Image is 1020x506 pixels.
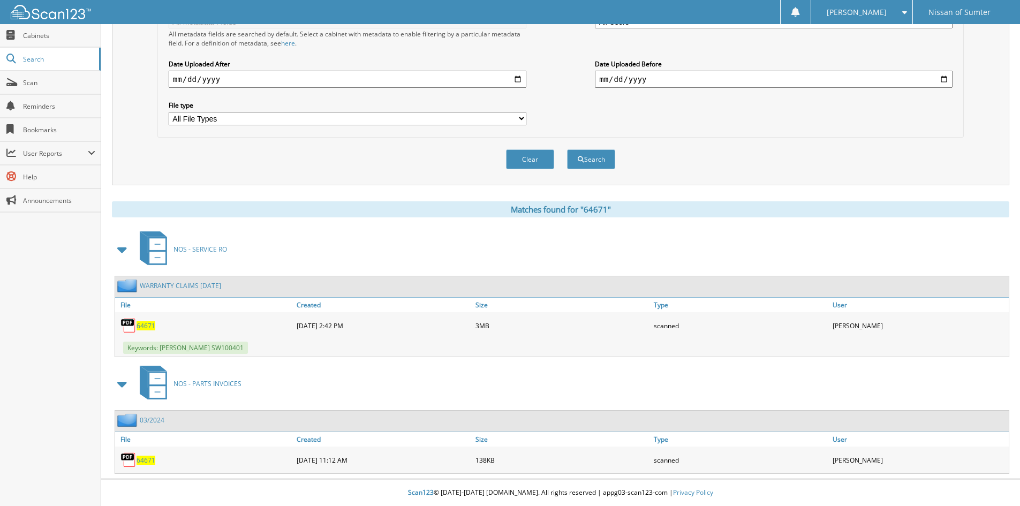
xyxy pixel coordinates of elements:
span: Help [23,172,95,182]
a: File [115,432,294,447]
span: [PERSON_NAME] [827,9,887,16]
span: Keywords: [PERSON_NAME] SW100401 [123,342,248,354]
div: All metadata fields are searched by default. Select a cabinet with metadata to enable filtering b... [169,29,526,48]
img: PDF.png [120,452,137,468]
div: © [DATE]-[DATE] [DOMAIN_NAME]. All rights reserved | appg03-scan123-com | [101,480,1020,506]
a: WARRANTY CLAIMS [DATE] [140,281,221,290]
div: [DATE] 11:12 AM [294,449,473,471]
label: Date Uploaded After [169,59,526,69]
span: Scan [23,78,95,87]
div: [DATE] 2:42 PM [294,315,473,336]
span: Nissan of Sumter [928,9,991,16]
div: scanned [651,449,830,471]
img: folder2.png [117,413,140,427]
div: scanned [651,315,830,336]
a: Size [473,298,652,312]
span: User Reports [23,149,88,158]
a: NOS - PARTS INVOICES [133,362,241,405]
span: Cabinets [23,31,95,40]
button: Search [567,149,615,169]
a: Created [294,432,473,447]
a: File [115,298,294,312]
img: PDF.png [120,318,137,334]
img: scan123-logo-white.svg [11,5,91,19]
a: Type [651,432,830,447]
a: Size [473,432,652,447]
span: NOS - PARTS INVOICES [173,379,241,388]
button: Clear [506,149,554,169]
div: [PERSON_NAME] [830,315,1009,336]
span: Bookmarks [23,125,95,134]
span: Announcements [23,196,95,205]
span: Search [23,55,94,64]
div: 138KB [473,449,652,471]
span: NOS - SERVICE RO [173,245,227,254]
input: end [595,71,953,88]
a: User [830,432,1009,447]
a: Privacy Policy [673,488,713,497]
div: Matches found for "64671" [112,201,1009,217]
iframe: Chat Widget [966,455,1020,506]
a: NOS - SERVICE RO [133,228,227,270]
label: Date Uploaded Before [595,59,953,69]
a: 64671 [137,321,155,330]
a: Type [651,298,830,312]
a: here [281,39,295,48]
span: Reminders [23,102,95,111]
input: start [169,71,526,88]
span: Scan123 [408,488,434,497]
img: folder2.png [117,279,140,292]
a: 64671 [137,456,155,465]
a: User [830,298,1009,312]
label: File type [169,101,526,110]
div: 3MB [473,315,652,336]
div: [PERSON_NAME] [830,449,1009,471]
a: Created [294,298,473,312]
a: 03/2024 [140,416,164,425]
